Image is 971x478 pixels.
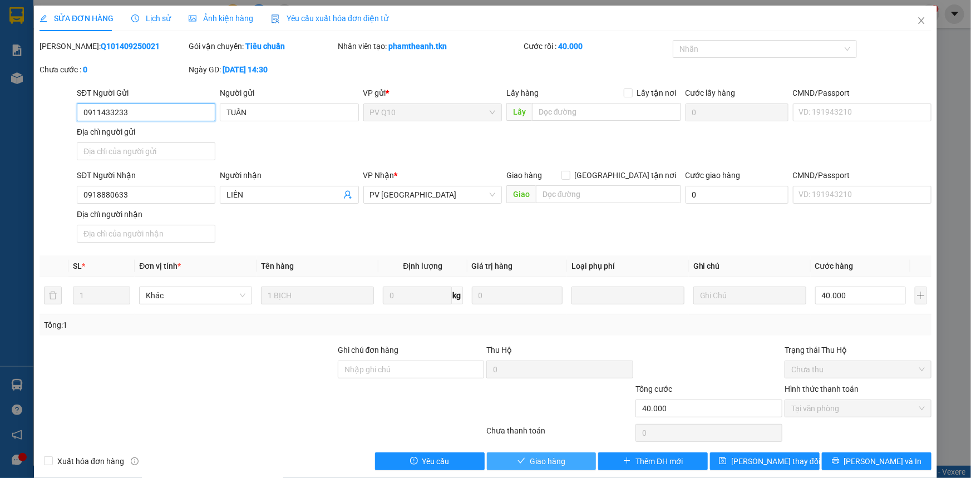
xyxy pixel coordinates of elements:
[53,455,129,467] span: Xuất hóa đơn hàng
[598,452,708,470] button: plusThêm ĐH mới
[245,42,285,51] b: Tiêu chuẩn
[363,171,395,180] span: VP Nhận
[524,40,671,52] div: Cước rồi :
[77,126,215,138] div: Địa chỉ người gửi
[271,14,280,23] img: icon
[623,457,631,466] span: plus
[719,457,727,466] span: save
[223,65,268,74] b: [DATE] 14:30
[686,88,736,97] label: Cước lấy hàng
[731,455,820,467] span: [PERSON_NAME] thay đổi
[536,185,681,203] input: Dọc đường
[785,344,931,356] div: Trạng thái Thu Hộ
[410,457,418,466] span: exclamation-circle
[791,361,925,378] span: Chưa thu
[832,457,840,466] span: printer
[44,319,375,331] div: Tổng: 1
[791,400,925,417] span: Tại văn phòng
[40,14,114,23] span: SỬA ĐƠN HÀNG
[338,361,485,378] input: Ghi chú đơn hàng
[917,16,926,25] span: close
[532,103,681,121] input: Dọc đường
[487,452,597,470] button: checkGiao hàng
[822,452,931,470] button: printer[PERSON_NAME] và In
[77,87,215,99] div: SĐT Người Gửi
[375,452,485,470] button: exclamation-circleYêu cầu
[686,186,788,204] input: Cước giao hàng
[389,42,447,51] b: phamtheanh.tkn
[452,287,463,304] span: kg
[793,87,931,99] div: CMND/Passport
[558,42,583,51] b: 40.000
[517,457,525,466] span: check
[530,455,565,467] span: Giao hàng
[370,104,495,121] span: PV Q10
[686,104,788,121] input: Cước lấy hàng
[131,457,139,465] span: info-circle
[689,255,811,277] th: Ghi chú
[363,87,502,99] div: VP gửi
[338,40,522,52] div: Nhân viên tạo:
[370,186,495,203] span: PV Phước Đông
[844,455,922,467] span: [PERSON_NAME] và In
[40,63,186,76] div: Chưa cước :
[261,262,294,270] span: Tên hàng
[785,385,859,393] label: Hình thức thanh toán
[506,88,539,97] span: Lấy hàng
[486,425,635,444] div: Chưa thanh toán
[567,255,689,277] th: Loại phụ phí
[693,287,806,304] input: Ghi Chú
[220,87,358,99] div: Người gửi
[915,287,927,304] button: plus
[77,225,215,243] input: Địa chỉ của người nhận
[189,40,336,52] div: Gói vận chuyển:
[189,14,196,22] span: picture
[220,169,358,181] div: Người nhận
[686,171,741,180] label: Cước giao hàng
[189,14,253,23] span: Ảnh kiện hàng
[793,169,931,181] div: CMND/Passport
[486,346,512,354] span: Thu Hộ
[40,14,47,22] span: edit
[343,190,352,199] span: user-add
[83,65,87,74] b: 0
[131,14,171,23] span: Lịch sử
[146,287,245,304] span: Khác
[506,103,532,121] span: Lấy
[73,262,82,270] span: SL
[710,452,820,470] button: save[PERSON_NAME] thay đổi
[422,455,450,467] span: Yêu cầu
[189,63,336,76] div: Ngày GD:
[635,455,683,467] span: Thêm ĐH mới
[570,169,681,181] span: [GEOGRAPHIC_DATA] tận nơi
[906,6,937,37] button: Close
[77,169,215,181] div: SĐT Người Nhận
[403,262,442,270] span: Định lượng
[131,14,139,22] span: clock-circle
[40,40,186,52] div: [PERSON_NAME]:
[338,346,399,354] label: Ghi chú đơn hàng
[261,287,374,304] input: VD: Bàn, Ghế
[472,262,513,270] span: Giá trị hàng
[472,287,563,304] input: 0
[635,385,672,393] span: Tổng cước
[101,42,160,51] b: Q101409250021
[506,171,542,180] span: Giao hàng
[271,14,388,23] span: Yêu cầu xuất hóa đơn điện tử
[139,262,181,270] span: Đơn vị tính
[815,262,854,270] span: Cước hàng
[633,87,681,99] span: Lấy tận nơi
[44,287,62,304] button: delete
[77,208,215,220] div: Địa chỉ người nhận
[77,142,215,160] input: Địa chỉ của người gửi
[506,185,536,203] span: Giao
